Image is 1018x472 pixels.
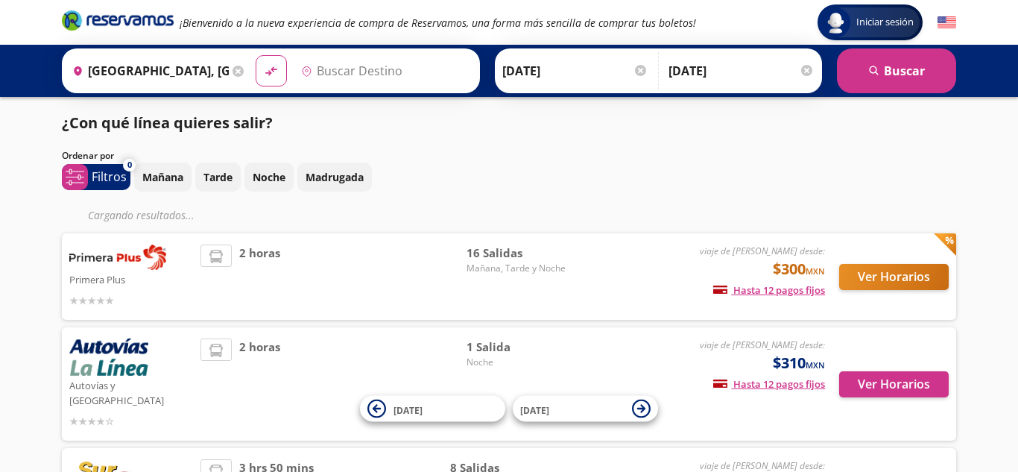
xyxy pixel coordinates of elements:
[69,245,166,270] img: Primera Plus
[244,163,294,192] button: Noche
[938,13,956,32] button: English
[253,169,285,185] p: Noche
[239,245,280,309] span: 2 horas
[806,359,825,371] small: MXN
[62,9,174,31] i: Brand Logo
[513,396,658,422] button: [DATE]
[66,52,229,89] input: Buscar Origen
[62,9,174,36] a: Brand Logo
[127,159,132,172] span: 0
[142,169,183,185] p: Mañana
[502,52,648,89] input: Elegir Fecha
[297,163,372,192] button: Madrugada
[239,339,280,429] span: 2 horas
[850,15,920,30] span: Iniciar sesión
[700,459,825,472] em: viaje de [PERSON_NAME] desde:
[713,283,825,297] span: Hasta 12 pagos fijos
[360,396,505,422] button: [DATE]
[134,163,192,192] button: Mañana
[467,339,571,356] span: 1 Salida
[62,112,273,134] p: ¿Con qué línea quieres salir?
[69,339,148,376] img: Autovías y La Línea
[393,403,423,416] span: [DATE]
[203,169,233,185] p: Tarde
[668,52,815,89] input: Opcional
[773,258,825,280] span: $300
[467,262,571,275] span: Mañana, Tarde y Noche
[88,208,195,222] em: Cargando resultados ...
[839,264,949,290] button: Ver Horarios
[700,339,825,351] em: viaje de [PERSON_NAME] desde:
[520,403,549,416] span: [DATE]
[700,245,825,257] em: viaje de [PERSON_NAME] desde:
[180,16,696,30] em: ¡Bienvenido a la nueva experiencia de compra de Reservamos, una forma más sencilla de comprar tus...
[69,376,193,408] p: Autovías y [GEOGRAPHIC_DATA]
[467,356,571,369] span: Noche
[62,164,130,190] button: 0Filtros
[295,52,472,89] input: Buscar Destino
[306,169,364,185] p: Madrugada
[713,377,825,391] span: Hasta 12 pagos fijos
[806,265,825,277] small: MXN
[837,48,956,93] button: Buscar
[69,270,193,288] p: Primera Plus
[62,149,114,163] p: Ordenar por
[467,245,571,262] span: 16 Salidas
[839,371,949,397] button: Ver Horarios
[195,163,241,192] button: Tarde
[92,168,127,186] p: Filtros
[773,352,825,374] span: $310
